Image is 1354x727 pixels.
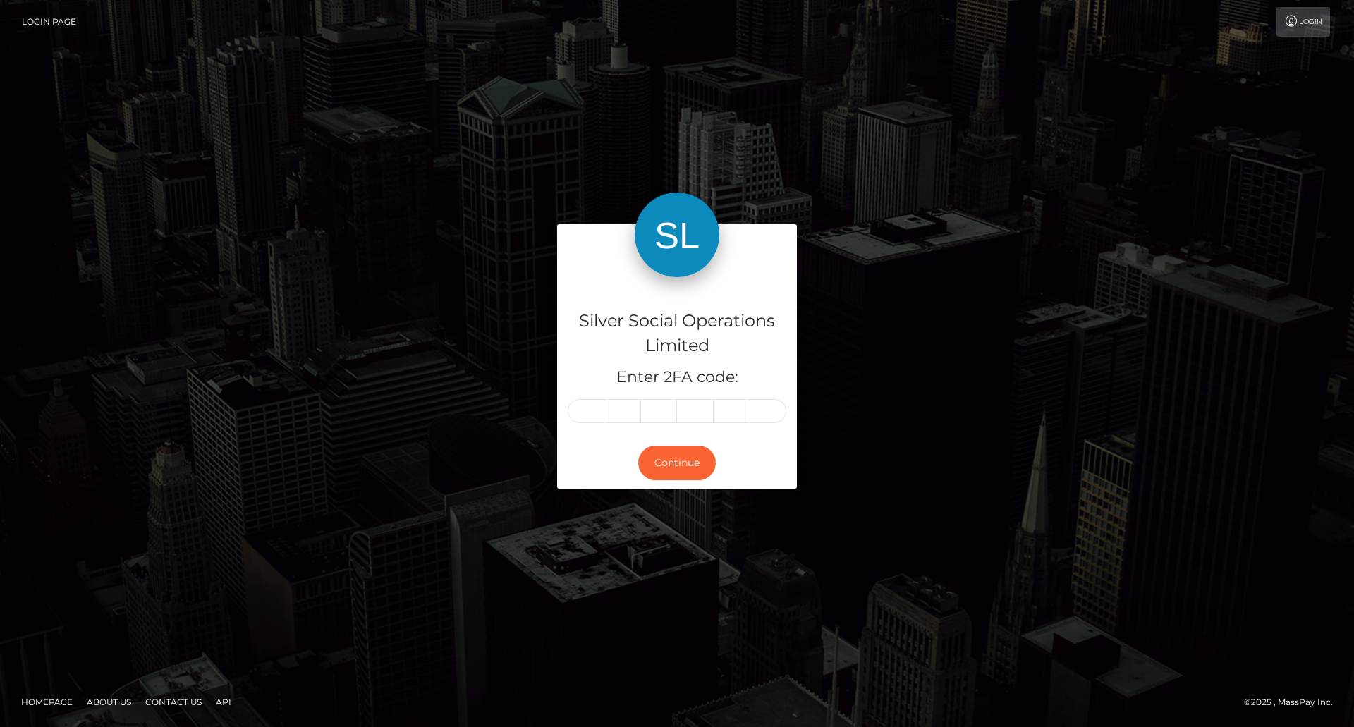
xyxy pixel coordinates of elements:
[568,309,786,358] h4: Silver Social Operations Limited
[81,691,137,713] a: About Us
[210,691,237,713] a: API
[635,193,719,277] img: Silver Social Operations Limited
[638,446,716,480] button: Continue
[140,691,207,713] a: Contact Us
[1244,695,1343,710] div: © 2025 , MassPay Inc.
[16,691,78,713] a: Homepage
[568,367,786,389] h5: Enter 2FA code:
[22,7,76,37] a: Login Page
[1276,7,1330,37] a: Login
